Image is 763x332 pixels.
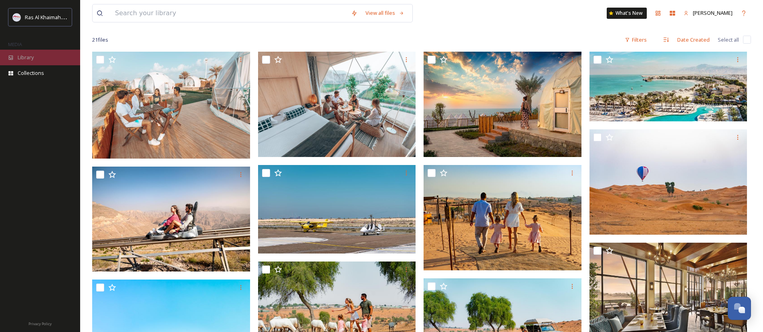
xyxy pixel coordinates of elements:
img: Logo_RAKTDA_RGB-01.png [13,13,21,21]
a: Privacy Policy [28,318,52,328]
img: Rixos Al Mairid Ras Al Khaimah Resort.jpg [589,52,747,121]
img: Jazira Aviation Club.jpg [258,165,416,254]
span: Select all [718,36,739,44]
img: ActionFlight Balloon - BD Desert Shoot.jpg [589,129,747,235]
img: Longbeach Campground (5).jpg [258,52,416,157]
span: Ras Al Khaimah Tourism Development Authority [25,13,138,21]
img: Longbeach Campground (1).JPG [424,52,581,157]
a: View all files [361,5,408,21]
span: Privacy Policy [28,321,52,326]
div: Date Created [673,32,714,48]
a: [PERSON_NAME] [680,5,737,21]
img: Jais Sledder .jpg [92,167,250,272]
button: Open Chat [728,297,751,320]
img: Ritz Carlton Ras Al Khaimah Al Wadi -BD Desert Shoot.jpg [424,165,581,270]
span: Library [18,54,34,61]
span: [PERSON_NAME] [693,9,733,16]
a: What's New [607,8,647,19]
div: Filters [621,32,651,48]
span: Collections [18,69,44,77]
span: MEDIA [8,41,22,47]
input: Search your library [111,4,347,22]
img: Longbeach Campground (6).jpg [92,52,250,159]
span: 21 file s [92,36,108,44]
